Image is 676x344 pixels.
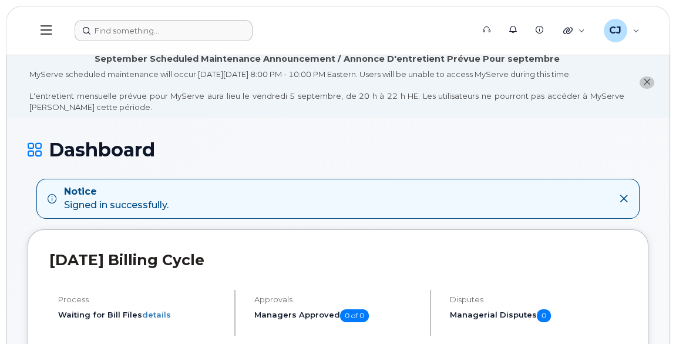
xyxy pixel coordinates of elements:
li: Waiting for Bill Files [58,309,224,320]
a: details [142,310,171,319]
div: Signed in successfully. [64,185,169,212]
div: September Scheduled Maintenance Announcement / Annonce D'entretient Prévue Pour septembre [95,53,560,65]
h4: Approvals [254,295,421,304]
button: close notification [640,76,654,89]
h2: [DATE] Billing Cycle [49,251,627,269]
strong: Notice [64,185,169,199]
span: 0 [537,309,551,322]
span: 0 of 0 [340,309,369,322]
h4: Process [58,295,224,304]
h4: Disputes [450,295,627,304]
h5: Managers Approved [254,309,421,322]
div: MyServe scheduled maintenance will occur [DATE][DATE] 8:00 PM - 10:00 PM Eastern. Users will be u... [29,69,624,112]
h5: Managerial Disputes [450,309,627,322]
h1: Dashboard [28,139,648,160]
